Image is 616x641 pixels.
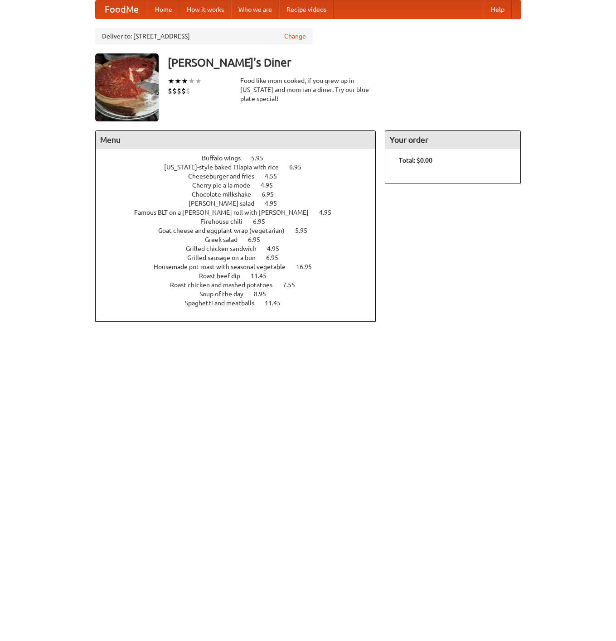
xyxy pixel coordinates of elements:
[319,209,340,216] span: 4.95
[251,154,272,162] span: 5.95
[199,290,252,298] span: Soup of the day
[261,182,282,189] span: 4.95
[154,263,329,270] a: Housemade pot roast with seasonal vegetable 16.95
[192,191,260,198] span: Chocolate milkshake
[187,254,265,261] span: Grilled sausage on a bun
[189,200,263,207] span: [PERSON_NAME] salad
[265,299,290,307] span: 11.45
[202,154,280,162] a: Buffalo wings 5.95
[199,272,283,280] a: Roast beef dip 11.45
[168,86,172,96] li: $
[172,86,177,96] li: $
[279,0,334,19] a: Recipe videos
[158,227,324,234] a: Goat cheese and eggplant wrap (vegetarian) 5.95
[231,0,279,19] a: Who we are
[284,32,306,41] a: Change
[181,76,188,86] li: ★
[262,191,283,198] span: 6.95
[158,227,294,234] span: Goat cheese and eggplant wrap (vegetarian)
[199,290,283,298] a: Soup of the day 8.95
[200,218,252,225] span: Firehouse chili
[164,164,288,171] span: [US_STATE]-style baked Tilapia with rice
[265,200,286,207] span: 4.95
[154,263,295,270] span: Housemade pot roast with seasonal vegetable
[164,164,318,171] a: [US_STATE]-style baked Tilapia with rice 6.95
[148,0,179,19] a: Home
[192,191,291,198] a: Chocolate milkshake 6.95
[95,28,313,44] div: Deliver to: [STREET_ADDRESS]
[199,272,249,280] span: Roast beef dip
[195,76,202,86] li: ★
[399,157,432,164] b: Total: $0.00
[186,245,266,252] span: Grilled chicken sandwich
[186,245,296,252] a: Grilled chicken sandwich 4.95
[251,272,276,280] span: 11.45
[96,0,148,19] a: FoodMe
[283,281,304,289] span: 7.55
[200,218,282,225] a: Firehouse chili 6.95
[484,0,512,19] a: Help
[181,86,186,96] li: $
[177,86,181,96] li: $
[202,154,250,162] span: Buffalo wings
[187,254,295,261] a: Grilled sausage on a bun 6.95
[289,164,310,171] span: 6.95
[205,236,247,243] span: Greek salad
[192,182,290,189] a: Cherry pie a la mode 4.95
[296,263,321,270] span: 16.95
[266,254,287,261] span: 6.95
[295,227,316,234] span: 5.95
[170,281,281,289] span: Roast chicken and mashed potatoes
[188,76,195,86] li: ★
[240,76,376,103] div: Food like mom cooked, if you grew up in [US_STATE] and mom ran a diner. Try our blue plate special!
[385,131,520,149] h4: Your order
[170,281,312,289] a: Roast chicken and mashed potatoes 7.55
[265,173,286,180] span: 4.55
[185,299,297,307] a: Spaghetti and meatballs 11.45
[189,200,294,207] a: [PERSON_NAME] salad 4.95
[254,290,275,298] span: 8.95
[267,245,288,252] span: 4.95
[186,86,190,96] li: $
[95,53,159,121] img: angular.jpg
[253,218,274,225] span: 6.95
[96,131,376,149] h4: Menu
[205,236,277,243] a: Greek salad 6.95
[192,182,259,189] span: Cherry pie a la mode
[185,299,263,307] span: Spaghetti and meatballs
[188,173,294,180] a: Cheeseburger and fries 4.55
[188,173,263,180] span: Cheeseburger and fries
[134,209,348,216] a: Famous BLT on a [PERSON_NAME] roll with [PERSON_NAME] 4.95
[179,0,231,19] a: How it works
[248,236,269,243] span: 6.95
[134,209,318,216] span: Famous BLT on a [PERSON_NAME] roll with [PERSON_NAME]
[168,76,175,86] li: ★
[168,53,521,72] h3: [PERSON_NAME]'s Diner
[175,76,181,86] li: ★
